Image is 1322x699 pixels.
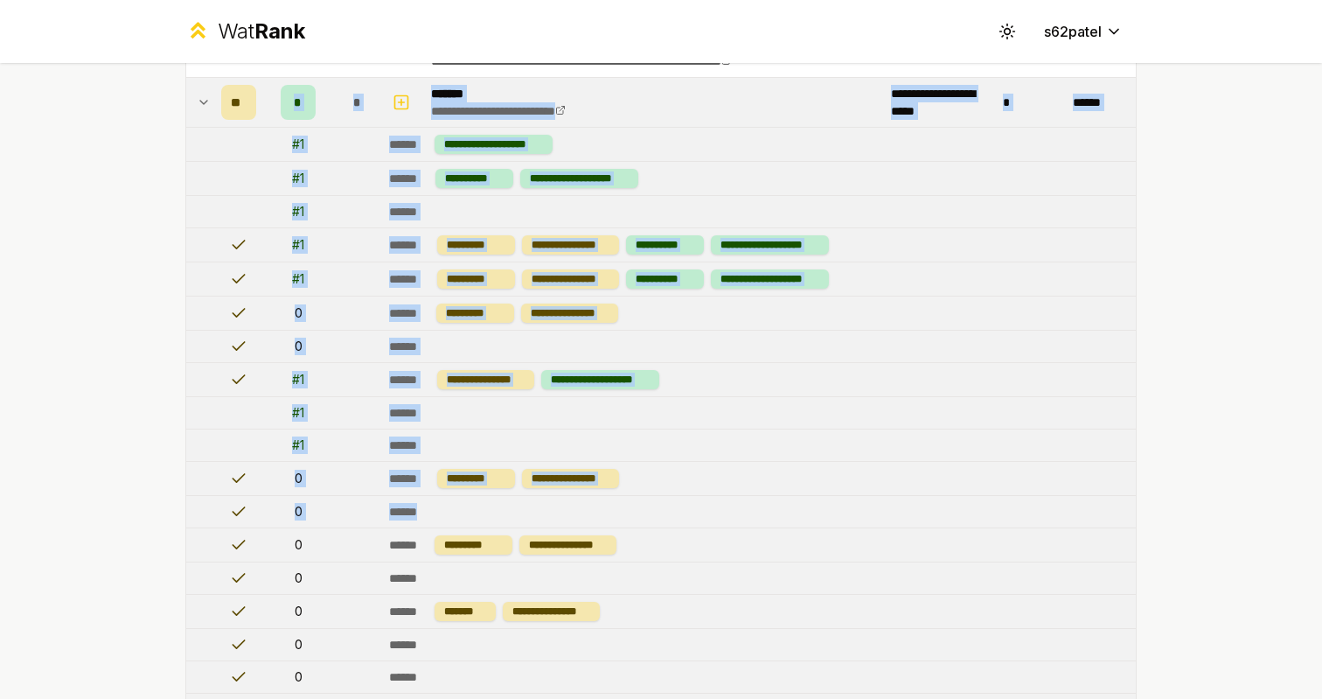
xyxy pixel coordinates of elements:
td: 0 [263,297,333,330]
div: # 1 [292,270,304,288]
td: 0 [263,528,333,562]
td: 0 [263,629,333,661]
div: # 1 [292,136,304,153]
td: 0 [263,563,333,594]
div: # 1 [292,236,304,254]
td: 0 [263,331,333,362]
div: # 1 [292,371,304,388]
td: 0 [263,496,333,528]
div: # 1 [292,170,304,187]
button: s62patel [1030,16,1137,47]
td: 0 [263,595,333,628]
div: # 1 [292,203,304,220]
td: 0 [263,462,333,495]
td: 0 [263,661,333,693]
div: # 1 [292,404,304,422]
div: # 1 [292,437,304,454]
span: s62patel [1044,21,1102,42]
span: Rank [254,18,305,44]
a: WatRank [185,17,305,45]
div: Wat [218,17,305,45]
